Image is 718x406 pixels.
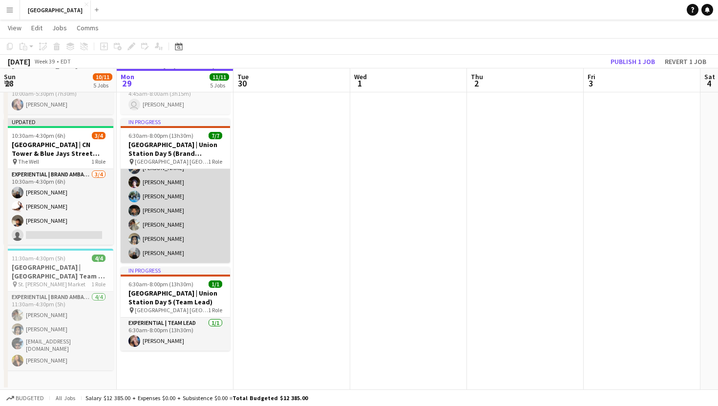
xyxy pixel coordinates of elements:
[12,255,65,262] span: 11:30am-4:30pm (5h)
[85,394,308,402] div: Salary $12 385.00 + Expenses $0.00 + Subsistence $0.00 =
[27,21,46,34] a: Edit
[471,72,483,81] span: Thu
[121,289,230,306] h3: [GEOGRAPHIC_DATA] | Union Station Day 5 (Team Lead)
[4,21,25,34] a: View
[48,21,71,34] a: Jobs
[16,395,44,402] span: Budgeted
[4,292,113,370] app-card-role: Experiential | Brand Ambassador4/411:30am-4:30pm (5h)[PERSON_NAME][PERSON_NAME][EMAIL_ADDRESS][DO...
[237,72,249,81] span: Tue
[703,78,715,89] span: 4
[135,158,208,165] span: [GEOGRAPHIC_DATA] [GEOGRAPHIC_DATA]
[4,72,16,81] span: Sun
[121,118,230,263] app-job-card: In progress6:30am-8:00pm (13h30m)7/7[GEOGRAPHIC_DATA] | Union Station Day 5 (Brand Ambassadors) [...
[4,81,113,114] app-card-role: Experiential | Field Coordinator1/110:00am-5:30pm (7h30m)[PERSON_NAME]
[93,82,112,89] div: 5 Jobs
[210,82,229,89] div: 5 Jobs
[121,145,230,263] app-card-role: Experiential | Brand Ambassador7/76:30am-8:00pm (13h30m)[PERSON_NAME][PERSON_NAME][PERSON_NAME][P...
[54,394,77,402] span: All jobs
[469,78,483,89] span: 2
[4,118,113,245] app-job-card: Updated10:30am-4:30pm (6h)3/4[GEOGRAPHIC_DATA] | CN Tower & Blue Jays Street Team | Day 4 (Brand ...
[91,280,106,288] span: 1 Role
[354,72,367,81] span: Wed
[209,132,222,139] span: 7/7
[12,132,65,139] span: 10:30am-4:30pm (6h)
[20,0,91,20] button: [GEOGRAPHIC_DATA]
[232,394,308,402] span: Total Budgeted $12 385.00
[92,132,106,139] span: 3/4
[2,78,16,89] span: 28
[121,267,230,275] div: In progress
[4,263,113,280] h3: [GEOGRAPHIC_DATA] | [GEOGRAPHIC_DATA] Team | Day 4 (Brand Ambassadors)
[121,72,134,81] span: Mon
[73,21,103,34] a: Comms
[92,255,106,262] span: 4/4
[607,55,659,68] button: Publish 1 job
[121,118,230,126] div: In progress
[236,78,249,89] span: 30
[4,169,113,245] app-card-role: Experiential | Brand Ambassador3/410:30am-4:30pm (6h)[PERSON_NAME][PERSON_NAME][PERSON_NAME]
[210,73,229,81] span: 11/11
[661,55,710,68] button: Revert 1 job
[61,58,71,65] div: EDT
[704,72,715,81] span: Sat
[18,280,85,288] span: St. [PERSON_NAME] Market
[5,393,45,404] button: Budgeted
[586,78,595,89] span: 3
[8,23,21,32] span: View
[353,78,367,89] span: 1
[4,118,113,126] div: Updated
[8,57,30,66] div: [DATE]
[121,140,230,158] h3: [GEOGRAPHIC_DATA] | Union Station Day 5 (Brand Ambassadors)
[128,280,193,288] span: 6:30am-8:00pm (13h30m)
[4,140,113,158] h3: [GEOGRAPHIC_DATA] | CN Tower & Blue Jays Street Team | Day 4 (Brand Ambassadors)
[91,158,106,165] span: 1 Role
[588,72,595,81] span: Fri
[119,78,134,89] span: 29
[77,23,99,32] span: Comms
[32,58,57,65] span: Week 39
[121,81,230,114] app-card-role: Experiential | Production Assistant1/14:45am-8:00am (3h15m) [PERSON_NAME]
[208,158,222,165] span: 1 Role
[209,280,222,288] span: 1/1
[208,306,222,314] span: 1 Role
[135,306,208,314] span: [GEOGRAPHIC_DATA] [GEOGRAPHIC_DATA]
[4,249,113,370] app-job-card: 11:30am-4:30pm (5h)4/4[GEOGRAPHIC_DATA] | [GEOGRAPHIC_DATA] Team | Day 4 (Brand Ambassadors) St. ...
[31,23,42,32] span: Edit
[93,73,112,81] span: 10/11
[121,267,230,351] app-job-card: In progress6:30am-8:00pm (13h30m)1/1[GEOGRAPHIC_DATA] | Union Station Day 5 (Team Lead) [GEOGRAPH...
[128,132,193,139] span: 6:30am-8:00pm (13h30m)
[121,318,230,351] app-card-role: Experiential | Team Lead1/16:30am-8:00pm (13h30m)[PERSON_NAME]
[18,158,39,165] span: The Well
[52,23,67,32] span: Jobs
